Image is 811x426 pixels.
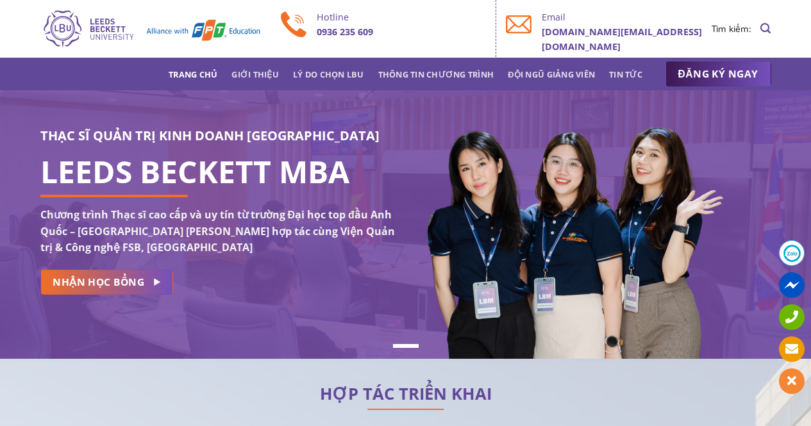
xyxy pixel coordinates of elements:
li: Page dot 1 [393,344,419,348]
li: Tìm kiếm: [712,22,751,36]
span: ĐĂNG KÝ NGAY [678,66,758,82]
b: 0936 235 609 [317,26,373,38]
strong: Chương trình Thạc sĩ cao cấp và uy tín từ trường Đại học top đầu Anh Quốc – [GEOGRAPHIC_DATA] [PE... [40,208,395,254]
p: Email [542,10,712,24]
a: ĐĂNG KÝ NGAY [665,61,771,87]
a: Lý do chọn LBU [293,63,364,86]
a: Search [760,16,771,41]
p: Hotline [317,10,487,24]
a: Đội ngũ giảng viên [508,63,595,86]
a: Thông tin chương trình [378,63,494,86]
a: Trang chủ [169,63,217,86]
b: [DOMAIN_NAME][EMAIL_ADDRESS][DOMAIN_NAME] [542,26,702,53]
a: Tin tức [609,63,642,86]
a: Giới thiệu [231,63,279,86]
h3: THẠC SĨ QUẢN TRỊ KINH DOANH [GEOGRAPHIC_DATA] [40,126,396,146]
img: line-lbu.jpg [367,409,444,410]
img: Thạc sĩ Quản trị kinh doanh Quốc tế [40,8,262,49]
span: NHẬN HỌC BỔNG [53,274,144,290]
a: NHẬN HỌC BỔNG [40,270,173,295]
h2: HỢP TÁC TRIỂN KHAI [40,388,771,400]
h1: LEEDS BECKETT MBA [40,164,396,179]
